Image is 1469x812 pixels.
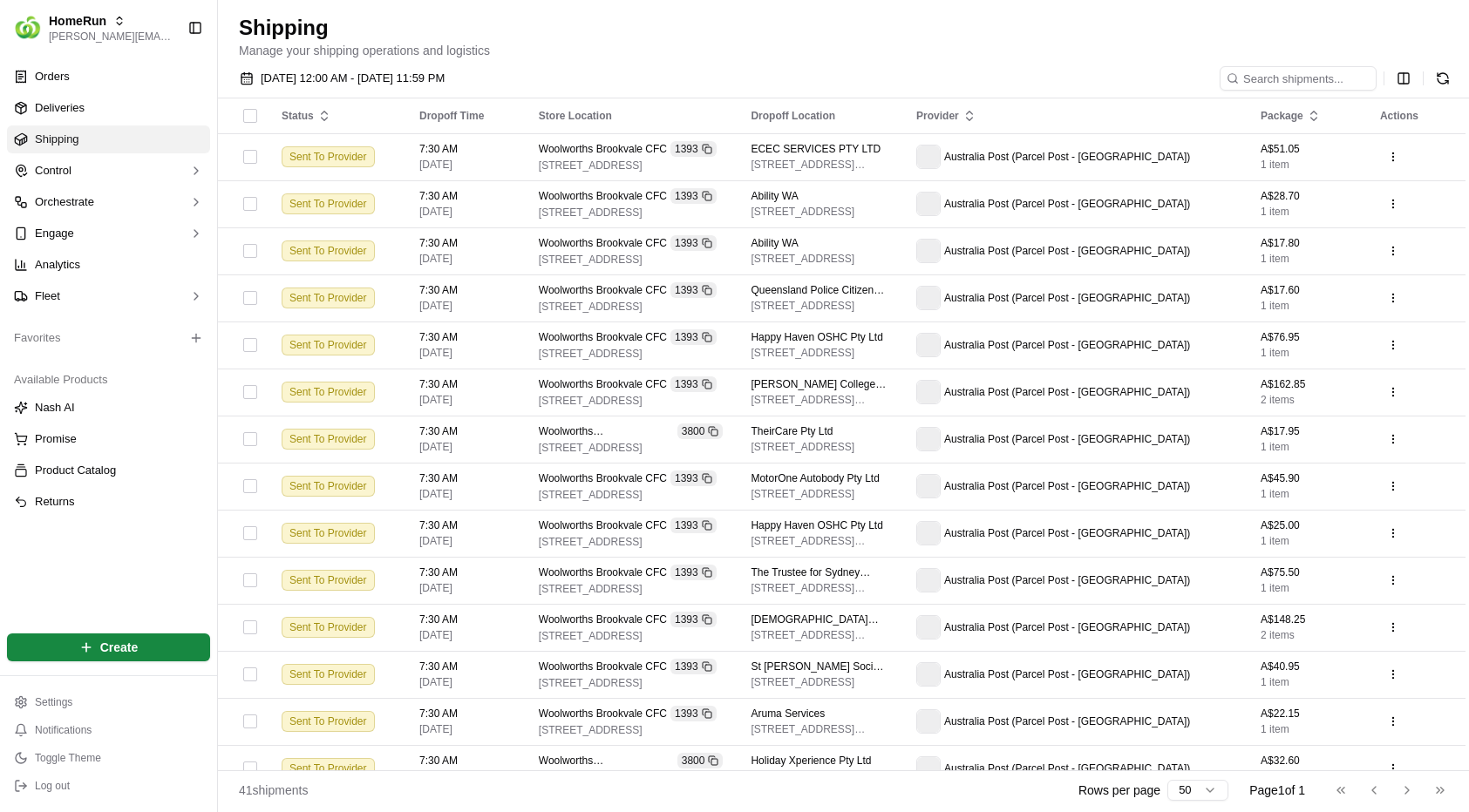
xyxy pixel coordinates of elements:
span: The Trustee for Sydney [DEMOGRAPHIC_DATA] Early Childhood Services Trust [751,565,888,579]
span: Nash AI [35,400,75,416]
span: 7:30 AM [419,707,511,721]
span: Australia Post (Parcel Post - [GEOGRAPHIC_DATA]) [944,197,1190,211]
span: Woolworths Brookvale CFC [539,471,667,485]
span: [STREET_ADDRESS] [539,394,724,408]
span: St [PERSON_NAME] Society NSW [751,660,888,673]
span: Package [1261,109,1303,123]
span: Deliveries [35,100,85,116]
div: 1393 [670,612,717,627]
div: 1393 [670,659,717,674]
button: Toggle Theme [7,746,210,770]
span: [DATE] [419,722,511,736]
span: Toggle Theme [35,751,101,765]
span: Australia Post (Parcel Post - [GEOGRAPHIC_DATA]) [944,761,1190,775]
span: [STREET_ADDRESS] [539,159,724,173]
span: Woolworths Brookvale CFC [539,330,667,344]
span: 7:30 AM [419,236,511,250]
span: [STREET_ADDRESS] [751,440,888,454]
div: 1393 [670,329,717,345]
span: [DEMOGRAPHIC_DATA] Diocese of Parramatta Services Ltd [751,612,888,626]
a: Product Catalog [14,463,203,478]
button: Promise [7,425,210,453]
span: [STREET_ADDRESS][PERSON_NAME] [751,393,888,407]
span: Control [35,163,71,179]
span: 1 item [1261,722,1352,736]
span: Australia Post (Parcel Post - [GEOGRAPHIC_DATA]) [944,620,1190,634]
div: 3800 [677,753,724,768]
span: Create [100,639,139,656]
span: Shipping [35,132,79,147]
p: Manage your shipping operations and logistics [239,42,1448,59]
span: Returns [35,494,75,510]
a: Returns [14,494,203,510]
span: [DATE] [419,675,511,689]
div: 1393 [670,188,717,204]
span: HomeRun [49,12,106,30]
span: [STREET_ADDRESS] [539,206,724,220]
div: 1393 [670,706,717,721]
span: 2 items [1261,628,1352,642]
span: 7:30 AM [419,424,511,438]
span: Orders [35,69,70,85]
button: Log out [7,774,210,798]
span: TheirCare Pty Ltd [751,424,833,438]
span: Woolworths Brookvale CFC [539,612,667,626]
span: Woolworths Brookvale CFC [539,283,667,297]
div: Favorites [7,324,210,352]
button: Create [7,633,210,661]
span: [STREET_ADDRESS] [751,346,888,360]
div: 1393 [670,518,717,533]
span: Woolworths Brookvale CFC [539,565,667,579]
span: 1 item [1261,581,1352,595]
button: Settings [7,690,210,714]
span: 3 items [1261,769,1352,783]
span: [DATE] [419,581,511,595]
span: 1 item [1261,487,1352,501]
span: MotorOne Autobody Pty Ltd [751,471,879,485]
span: Australia Post (Parcel Post - [GEOGRAPHIC_DATA]) [944,714,1190,728]
span: [DATE] [419,534,511,548]
span: 7:30 AM [419,142,511,156]
span: Woolworths [GEOGRAPHIC_DATA] (VDOS) [539,754,674,768]
span: Settings [35,695,72,709]
span: [STREET_ADDRESS] [751,675,888,689]
button: Returns [7,488,210,516]
span: [STREET_ADDRESS][PERSON_NAME] [751,769,888,783]
span: Woolworths Brookvale CFC [539,189,667,203]
button: Fleet [7,282,210,310]
span: 7:30 AM [419,754,511,768]
span: [STREET_ADDRESS] [539,488,724,502]
div: 1393 [670,470,717,486]
span: [DATE] [419,158,511,172]
a: Orders [7,63,210,91]
span: 1 item [1261,534,1352,548]
span: [STREET_ADDRESS] [539,723,724,737]
span: Promise [35,431,77,447]
span: 7:30 AM [419,518,511,532]
span: [DATE] 12:00 AM - [DATE] 11:59 PM [261,71,445,86]
span: 7:30 AM [419,189,511,203]
span: [STREET_ADDRESS] [539,582,724,596]
span: 41 shipment s [239,782,308,799]
span: Log out [35,779,70,793]
span: Australia Post (Parcel Post - [GEOGRAPHIC_DATA]) [944,432,1190,446]
span: A$22.15 [1261,707,1352,721]
a: Analytics [7,251,210,279]
span: 1 item [1261,158,1352,172]
a: Shipping [7,125,210,153]
button: [DATE] 12:00 AM - [DATE] 11:59 PM [232,66,452,91]
span: Happy Haven OSHC Pty Ltd [751,518,882,532]
span: Woolworths Brookvale CFC [539,142,667,156]
span: [DATE] [419,440,511,454]
span: Ability WA [751,189,798,203]
span: 7:30 AM [419,660,511,673]
a: Nash AI [14,400,203,416]
span: A$76.95 [1261,330,1352,344]
div: Available Products [7,366,210,394]
span: Status [282,109,314,123]
span: 7:30 AM [419,377,511,391]
span: A$17.95 [1261,424,1352,438]
button: Refresh [1431,66,1455,91]
img: HomeRun [14,14,42,42]
div: 1393 [670,376,717,392]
